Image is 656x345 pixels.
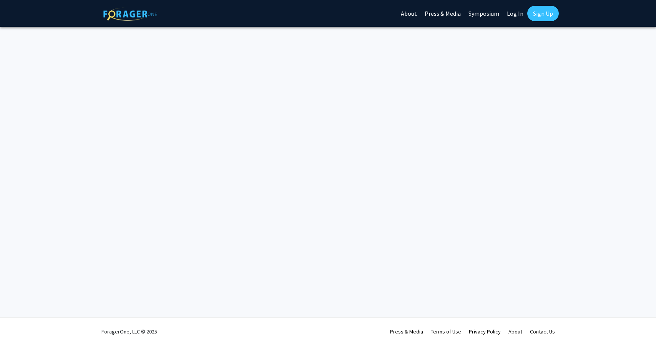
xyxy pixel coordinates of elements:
[431,328,461,335] a: Terms of Use
[390,328,423,335] a: Press & Media
[508,328,522,335] a: About
[527,6,559,21] a: Sign Up
[103,7,157,21] img: ForagerOne Logo
[530,328,555,335] a: Contact Us
[469,328,501,335] a: Privacy Policy
[101,318,157,345] div: ForagerOne, LLC © 2025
